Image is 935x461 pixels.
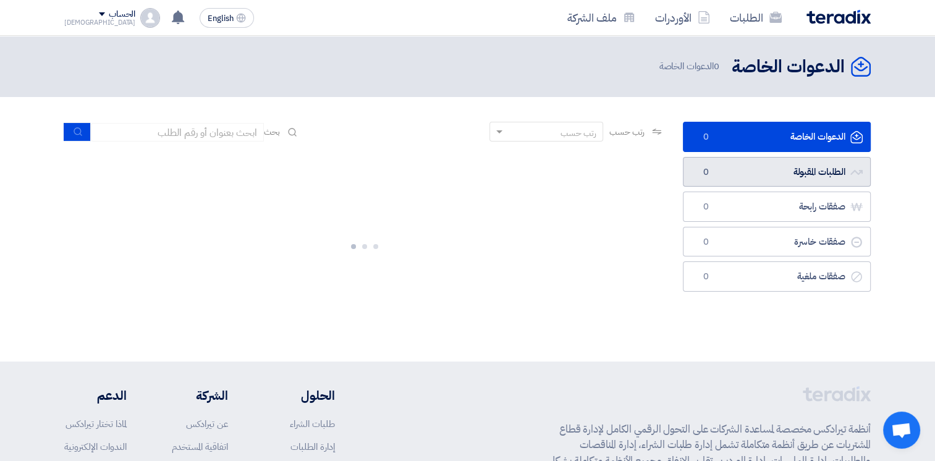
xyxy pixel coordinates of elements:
a: طلبات الشراء [290,417,335,431]
div: [DEMOGRAPHIC_DATA] [64,19,135,26]
li: الشركة [164,386,228,405]
a: الطلبات المقبولة0 [683,157,871,187]
a: إدارة الطلبات [290,440,335,454]
div: رتب حسب [561,127,596,140]
a: الأوردرات [645,3,720,32]
span: 0 [698,271,713,283]
span: 0 [698,166,713,179]
h2: الدعوات الخاصة [732,55,845,79]
div: الحساب [109,9,135,20]
span: 0 [698,131,713,143]
a: صفقات خاسرة0 [683,227,871,257]
button: English [200,8,254,28]
span: بحث [264,125,280,138]
a: صفقات ملغية0 [683,261,871,292]
a: صفقات رابحة0 [683,192,871,222]
a: الدعوات الخاصة0 [683,122,871,152]
span: 0 [714,59,719,73]
input: ابحث بعنوان أو رقم الطلب [91,123,264,142]
li: الدعم [64,386,127,405]
span: الدعوات الخاصة [659,59,722,74]
a: الندوات الإلكترونية [64,440,127,454]
span: English [208,14,234,23]
div: Open chat [883,412,920,449]
a: اتفاقية المستخدم [172,440,228,454]
li: الحلول [265,386,335,405]
span: رتب حسب [609,125,645,138]
span: 0 [698,201,713,213]
span: 0 [698,236,713,248]
a: ملف الشركة [557,3,645,32]
img: Teradix logo [806,10,871,24]
a: الطلبات [720,3,792,32]
a: عن تيرادكس [186,417,228,431]
img: profile_test.png [140,8,160,28]
a: لماذا تختار تيرادكس [66,417,127,431]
